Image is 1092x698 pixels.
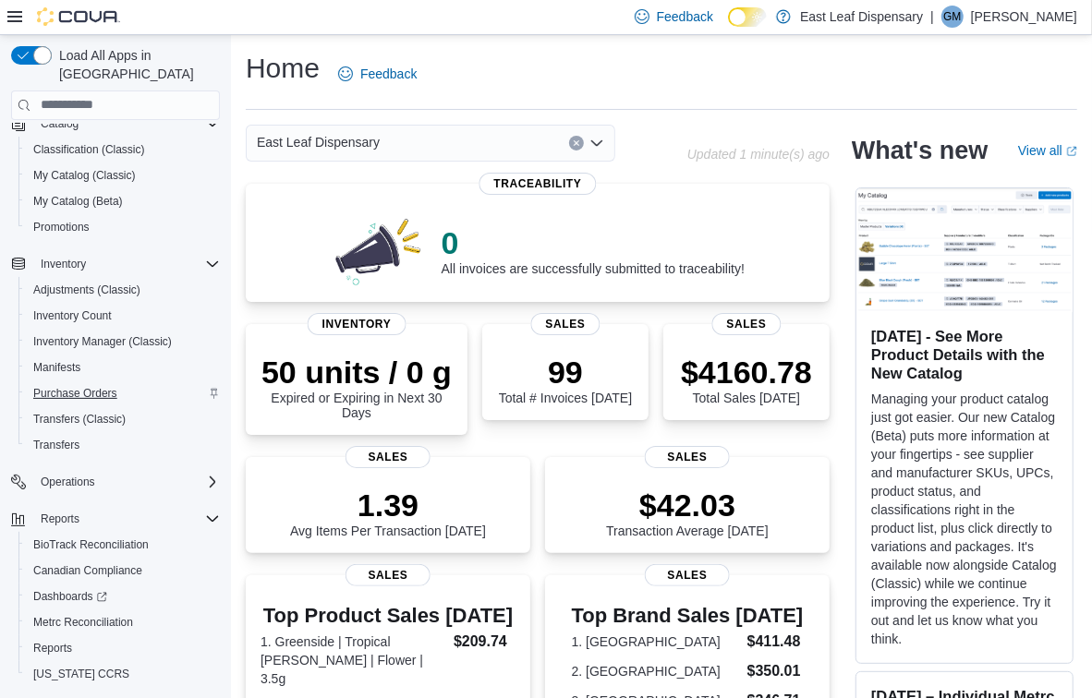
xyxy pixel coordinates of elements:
div: Total Sales [DATE] [681,354,812,405]
span: Reports [26,637,220,659]
span: Classification (Classic) [26,138,220,161]
p: 0 [442,224,745,261]
span: Reports [41,511,79,526]
a: Canadian Compliance [26,560,150,582]
span: Sales [531,313,601,335]
span: BioTrack Reconciliation [26,534,220,556]
button: BioTrack Reconciliation [18,532,227,558]
button: Inventory [33,253,93,275]
span: [US_STATE] CCRS [33,667,129,681]
a: Purchase Orders [26,382,125,404]
span: My Catalog (Classic) [26,164,220,187]
button: Reports [18,635,227,661]
span: Purchase Orders [26,382,220,404]
button: Operations [33,471,103,493]
span: Adjustments (Classic) [33,283,140,297]
span: Transfers [26,434,220,456]
img: 0 [331,213,427,287]
button: Purchase Orders [18,380,227,406]
p: $4160.78 [681,354,812,391]
span: Operations [33,471,220,493]
a: My Catalog (Beta) [26,190,130,212]
button: [US_STATE] CCRS [18,661,227,687]
span: Canadian Compliance [26,560,220,582]
div: Gina Miller [941,6,964,28]
svg: External link [1066,146,1077,157]
a: Inventory Manager (Classic) [26,331,179,353]
span: Inventory [308,313,406,335]
button: Inventory [4,251,227,277]
p: 1.39 [290,487,486,523]
a: [US_STATE] CCRS [26,663,137,685]
h1: Home [246,50,320,87]
span: Promotions [26,216,220,238]
span: Transfers [33,438,79,452]
span: Transfers (Classic) [33,412,126,427]
span: GM [943,6,961,28]
button: Catalog [4,111,227,137]
span: Reports [33,641,72,656]
a: Feedback [331,55,424,92]
span: East Leaf Dispensary [257,131,380,153]
button: Inventory Manager (Classic) [18,329,227,355]
span: Reports [33,508,220,530]
div: All invoices are successfully submitted to traceability! [442,224,745,276]
button: Promotions [18,214,227,240]
dt: 1. Greenside | Tropical [PERSON_NAME] | Flower | 3.5g [261,632,446,688]
span: Catalog [41,116,79,131]
span: Purchase Orders [33,386,117,401]
span: Dark Mode [728,27,729,28]
button: Reports [4,506,227,532]
span: Sales [645,446,730,468]
span: Inventory [33,253,220,275]
a: Transfers [26,434,87,456]
button: Open list of options [589,136,604,150]
button: Inventory Count [18,303,227,329]
p: $42.03 [606,487,769,523]
a: Classification (Classic) [26,138,152,161]
button: Adjustments (Classic) [18,277,227,303]
button: Canadian Compliance [18,558,227,584]
p: Updated 1 minute(s) ago [687,147,830,162]
span: Load All Apps in [GEOGRAPHIC_DATA] [52,46,220,83]
span: Washington CCRS [26,663,220,685]
a: BioTrack Reconciliation [26,534,156,556]
span: Metrc Reconciliation [26,611,220,633]
a: Manifests [26,356,88,379]
span: Feedback [360,65,417,83]
a: Transfers (Classic) [26,408,133,430]
a: Dashboards [26,585,115,608]
p: 99 [499,354,632,391]
div: Transaction Average [DATE] [606,487,769,538]
dd: $209.74 [454,631,516,653]
button: Manifests [18,355,227,380]
span: Inventory Count [26,305,220,327]
a: Inventory Count [26,305,119,327]
span: Feedback [657,7,713,26]
p: | [930,6,934,28]
button: My Catalog (Beta) [18,188,227,214]
h3: Top Brand Sales [DATE] [572,605,804,627]
span: Inventory [41,257,86,271]
a: Dashboards [18,584,227,609]
a: Reports [26,637,79,659]
a: Metrc Reconciliation [26,611,140,633]
p: Managing your product catalog just got easier. Our new Catalog (Beta) puts more information at yo... [871,390,1058,648]
button: Catalog [33,113,86,135]
input: Dark Mode [728,7,767,27]
button: Transfers (Classic) [18,406,227,432]
span: Metrc Reconciliation [33,615,133,630]
a: My Catalog (Classic) [26,164,143,187]
button: Reports [33,508,87,530]
h2: What's new [852,136,988,165]
span: My Catalog (Beta) [33,194,123,209]
span: Sales [712,313,782,335]
span: Inventory Count [33,308,112,323]
dd: $350.01 [747,660,804,682]
p: East Leaf Dispensary [800,6,923,28]
div: Avg Items Per Transaction [DATE] [290,487,486,538]
span: My Catalog (Beta) [26,190,220,212]
a: Promotions [26,216,97,238]
h3: [DATE] - See More Product Details with the New Catalog [871,327,1058,382]
span: Manifests [33,360,80,375]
